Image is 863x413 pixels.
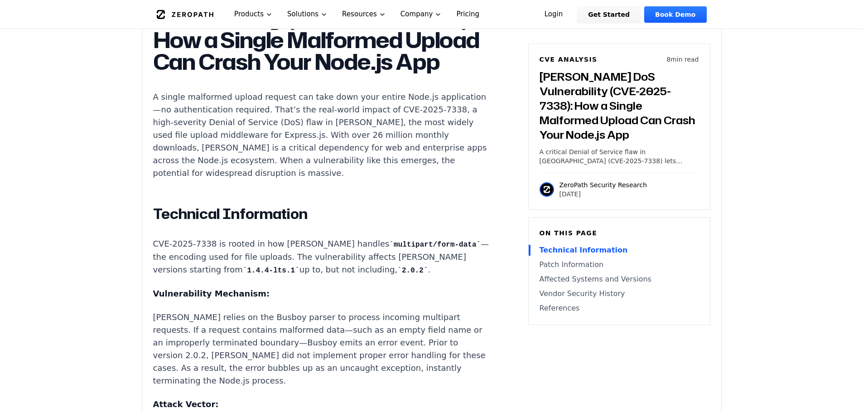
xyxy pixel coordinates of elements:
[534,6,574,23] a: Login
[540,55,598,64] h6: CVE Analysis
[243,267,299,275] code: 1.4.4-lts.1
[540,259,699,270] a: Patch Information
[540,274,699,285] a: Affected Systems and Versions
[153,311,490,387] p: [PERSON_NAME] relies on the Busboy parser to process incoming multipart requests. If a request co...
[559,189,647,199] p: [DATE]
[540,147,699,165] p: A critical Denial of Service flaw in [GEOGRAPHIC_DATA] (CVE-2025-7338) lets attackers crash Node....
[559,180,647,189] p: ZeroPath Security Research
[577,6,641,23] a: Get Started
[153,289,270,298] strong: Vulnerability Mechanism:
[153,205,490,223] h2: Technical Information
[540,288,699,299] a: Vendor Security History
[540,69,699,142] h3: [PERSON_NAME] DoS Vulnerability (CVE-2025-7338): How a Single Malformed Upload Can Crash Your Nod...
[389,241,481,249] code: multipart/form-data
[540,303,699,314] a: References
[644,6,706,23] a: Book Demo
[666,55,699,64] p: 8 min read
[153,238,490,277] p: CVE-2025-7338 is rooted in how [PERSON_NAME] handles —the encoding used for file uploads. The vul...
[153,399,219,409] strong: Attack Vector:
[540,245,699,256] a: Technical Information
[397,267,428,275] code: 2.0.2
[540,228,699,238] h6: On this page
[540,182,554,197] img: ZeroPath Security Research
[153,91,490,180] p: A single malformed upload request can take down your entire Node.js application—no authentication...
